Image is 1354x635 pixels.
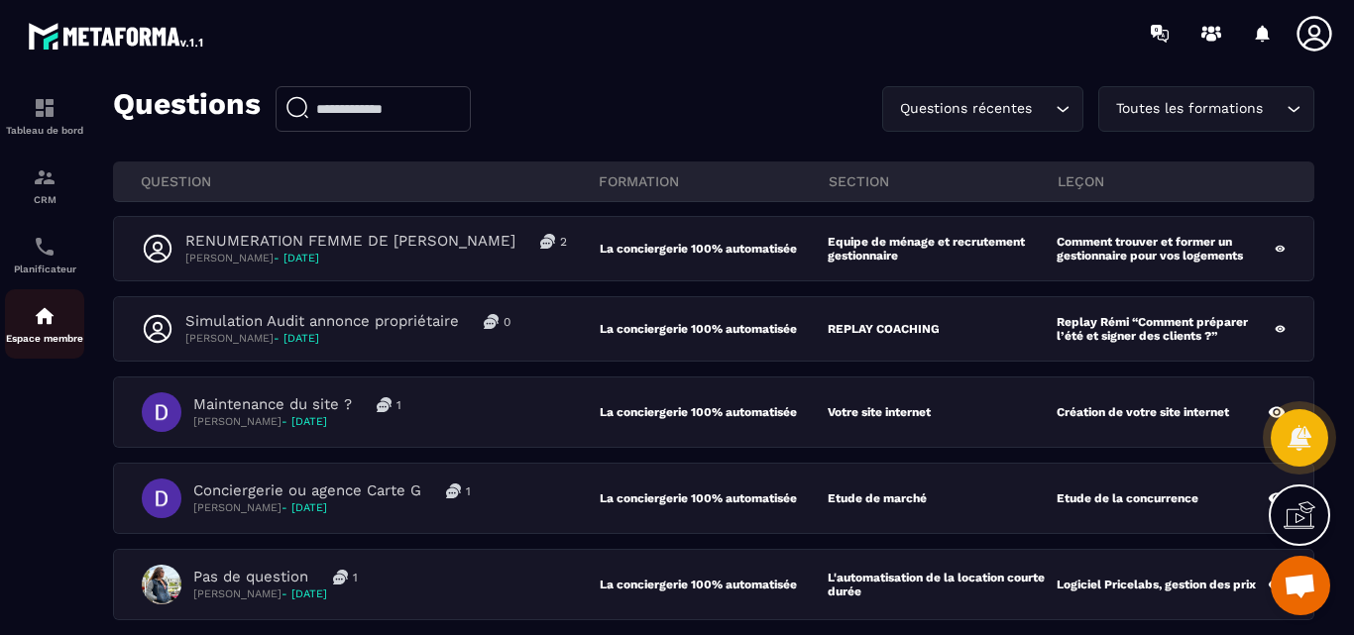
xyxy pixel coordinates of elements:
p: [PERSON_NAME] [185,331,510,346]
a: schedulerschedulerPlanificateur [5,220,84,289]
span: - [DATE] [274,252,319,265]
p: La conciergerie 100% automatisée [600,578,829,591]
p: [PERSON_NAME] [193,586,358,601]
p: La conciergerie 100% automatisée [600,405,829,419]
img: messages [377,397,392,412]
p: Etude de marché [828,491,927,505]
p: Votre site internet [828,405,931,419]
img: messages [540,234,555,249]
span: - [DATE] [282,501,327,514]
img: messages [446,483,461,498]
div: Search for option [882,86,1083,132]
p: La conciergerie 100% automatisée [600,322,829,336]
a: formationformationCRM [5,151,84,220]
p: Tableau de bord [5,125,84,136]
p: Conciergerie ou agence Carte G [193,481,421,500]
p: Pas de question [193,568,308,586]
input: Search for option [1036,98,1051,120]
p: Simulation Audit annonce propriétaire [185,312,459,331]
p: RENUMERATION FEMME DE [PERSON_NAME] [185,232,515,251]
img: messages [333,570,348,584]
p: 1 [396,397,401,413]
p: Planificateur [5,264,84,274]
p: REPLAY COACHING [828,322,940,336]
span: - [DATE] [282,587,327,600]
p: 1 [353,570,358,585]
p: La conciergerie 100% automatisée [600,491,829,505]
p: CRM [5,194,84,205]
p: Replay Rémi “Comment préparer l’été et signer des clients ?” [1057,315,1275,343]
p: 2 [560,234,567,250]
p: Logiciel Pricelabs, gestion des prix [1057,578,1256,591]
span: - [DATE] [282,415,327,428]
div: Search for option [1098,86,1314,132]
img: messages [484,314,499,329]
p: FORMATION [599,172,828,190]
p: [PERSON_NAME] [193,414,401,429]
p: 1 [466,483,471,499]
p: 0 [504,314,510,330]
p: [PERSON_NAME] [185,251,567,265]
img: formation [33,165,56,189]
a: automationsautomationsEspace membre [5,289,84,359]
p: Espace membre [5,333,84,344]
input: Search for option [1267,98,1282,120]
p: section [829,172,1058,190]
img: logo [28,18,206,53]
p: Equipe de ménage et recrutement gestionnaire [828,235,1057,263]
p: Etude de la concurrence [1057,491,1198,505]
img: scheduler [33,235,56,259]
a: Ouvrir le chat [1271,556,1330,615]
span: Questions récentes [895,98,1036,120]
span: - [DATE] [274,332,319,345]
img: formation [33,96,56,120]
img: automations [33,304,56,328]
a: formationformationTableau de bord [5,81,84,151]
p: Comment trouver et former un gestionnaire pour vos logements [1057,235,1275,263]
p: La conciergerie 100% automatisée [600,242,829,256]
p: [PERSON_NAME] [193,500,471,515]
span: Toutes les formations [1111,98,1267,120]
p: Création de votre site internet [1057,405,1229,419]
p: Maintenance du site ? [193,395,352,414]
p: leçon [1058,172,1287,190]
p: L'automatisation de la location courte durée [828,571,1057,598]
p: Questions [113,86,261,132]
p: QUESTION [141,172,599,190]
